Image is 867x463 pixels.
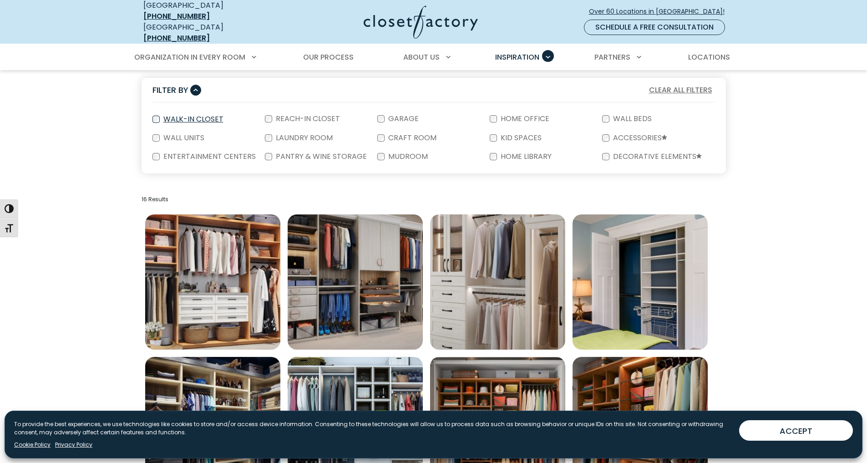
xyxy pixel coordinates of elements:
[497,115,551,122] label: Home Office
[14,441,51,449] a: Cookie Policy
[145,214,280,350] a: Open inspiration gallery to preview enlarged image
[739,420,853,441] button: ACCEPT
[584,20,725,35] a: Schedule a Free Consultation
[588,4,732,20] a: Over 60 Locations in [GEOGRAPHIC_DATA]!
[143,33,210,43] a: [PHONE_NUMBER]
[364,5,478,39] img: Closet Factory Logo
[288,214,423,350] img: Custom reach-in closet with pant hangers, custom cabinets and drawers
[272,134,335,142] label: Laundry Room
[385,153,430,160] label: Mudroom
[14,420,732,437] p: To provide the best experiences, we use technologies like cookies to store and/or access device i...
[152,83,201,97] button: Filter By
[403,52,440,62] span: About Us
[128,45,740,70] nav: Primary Menu
[143,11,210,21] a: [PHONE_NUMBER]
[688,52,730,62] span: Locations
[160,116,225,123] label: Walk-In Closet
[609,115,654,122] label: Wall Beds
[385,134,438,142] label: Craft Room
[145,214,280,350] img: Reach-in closet with Two-tone system with Rustic Cherry structure and White Shaker drawer fronts....
[272,115,342,122] label: Reach-In Closet
[385,115,421,122] label: Garage
[430,214,565,350] a: Open inspiration gallery to preview enlarged image
[573,214,708,350] img: Reach-in closet with pull out wire baskets and dual hanging rods.
[430,214,565,350] img: Reach-in closet with elegant white wood cabinetry, LED lighting, and pull-out shoe storage and do...
[142,195,726,204] p: 16 Results
[646,84,715,96] button: Clear All Filters
[160,134,206,142] label: Wall Units
[272,153,369,160] label: Pantry & Wine Storage
[303,52,354,62] span: Our Process
[288,214,423,350] a: Open inspiration gallery to preview enlarged image
[143,22,275,44] div: [GEOGRAPHIC_DATA]
[594,52,630,62] span: Partners
[573,214,708,350] a: Open inspiration gallery to preview enlarged image
[497,134,543,142] label: Kid Spaces
[609,134,669,142] label: Accessories
[497,153,553,160] label: Home Library
[160,153,258,160] label: Entertainment Centers
[134,52,245,62] span: Organization in Every Room
[609,153,704,161] label: Decorative Elements
[495,52,539,62] span: Inspiration
[55,441,92,449] a: Privacy Policy
[589,7,732,16] span: Over 60 Locations in [GEOGRAPHIC_DATA]!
